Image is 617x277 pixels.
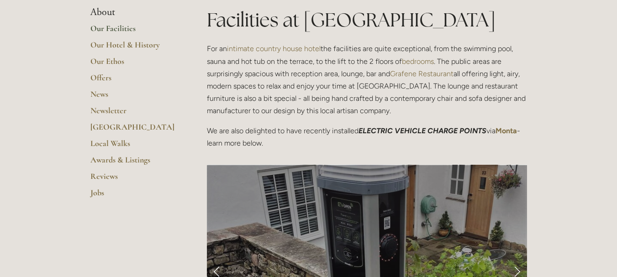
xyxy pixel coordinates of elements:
a: Newsletter [90,105,178,122]
a: bedrooms [402,57,434,66]
a: Reviews [90,171,178,188]
a: Awards & Listings [90,155,178,171]
h1: Facilities at [GEOGRAPHIC_DATA] [207,6,527,33]
li: About [90,6,178,18]
a: Jobs [90,188,178,204]
em: ELECTRIC VEHICLE CHARGE POINTS [359,126,486,135]
a: News [90,89,178,105]
p: For an the facilities are quite exceptional, from the swimming pool, sauna and hot tub on the ter... [207,42,527,117]
a: Our Ethos [90,56,178,73]
a: Our Facilities [90,23,178,40]
p: We are also delighted to have recently installed via - learn more below. [207,125,527,149]
a: intimate country house hotel [227,44,321,53]
a: Local Walks [90,138,178,155]
a: Offers [90,73,178,89]
a: [GEOGRAPHIC_DATA] [90,122,178,138]
a: Grafene Restaurant [390,69,454,78]
a: Monta [496,126,517,135]
a: Our Hotel & History [90,40,178,56]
